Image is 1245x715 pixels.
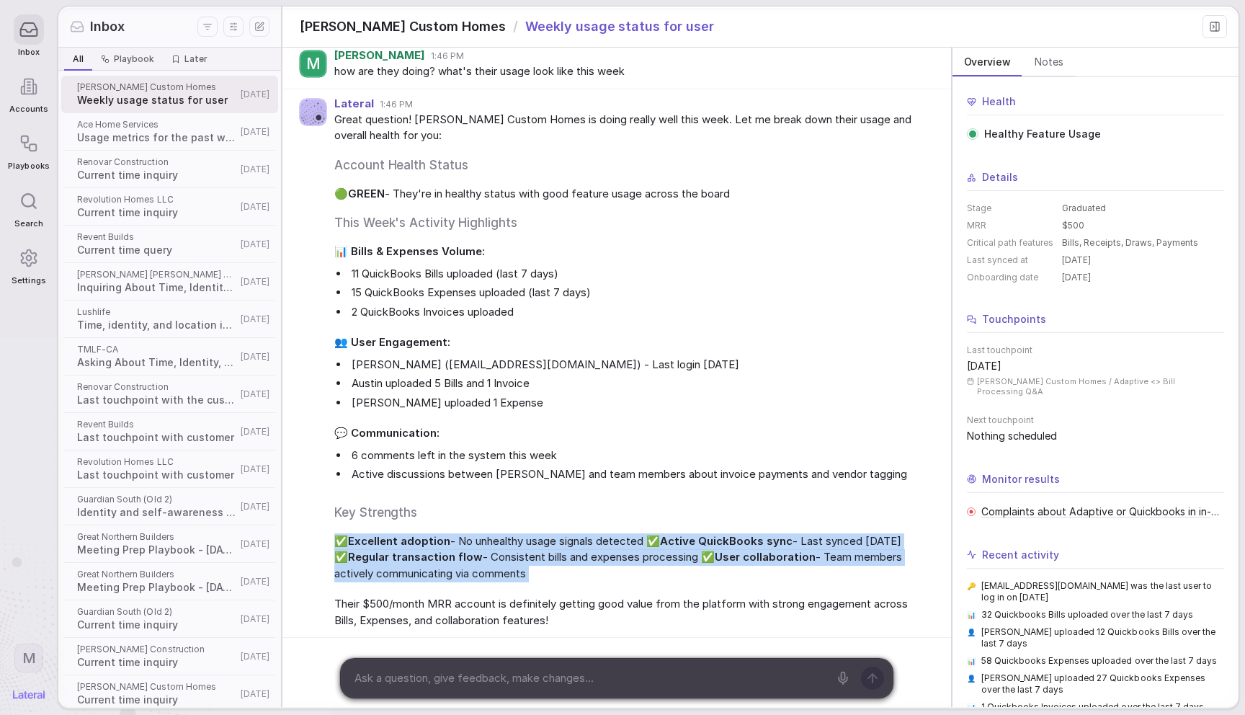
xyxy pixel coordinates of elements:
[513,17,518,36] span: /
[77,693,236,707] span: Current time inquiry
[61,338,278,376] a: TMLF-CAAsking About Time, Identity, and Location[DATE]
[61,600,278,638] a: Guardian South (Old 2)Current time inquiry[DATE]
[982,312,1046,327] span: Touchpoints
[241,388,269,400] span: [DATE]
[1029,52,1069,72] span: Notes
[77,205,236,220] span: Current time inquiry
[241,613,269,625] span: [DATE]
[241,501,269,512] span: [DATE]
[77,644,236,655] span: [PERSON_NAME] Construction
[349,448,927,464] li: 6 comments left in the system this week
[334,335,450,349] strong: 👥 User Engagement:
[525,17,714,36] span: Weekly usage status for user
[349,395,927,412] li: [PERSON_NAME] uploaded 1 Expense
[241,351,269,363] span: [DATE]
[241,463,269,475] span: [DATE]
[61,376,278,413] a: Renovar ConstructionLast touchpoint with the customer[DATE]
[241,164,269,175] span: [DATE]
[241,314,269,325] span: [DATE]
[334,63,927,80] span: how are they doing? what's their usage look like this week
[334,186,927,203] span: 🟢 - They're in healthy status with good feature usage across the board
[22,649,36,667] span: M
[967,673,976,696] span: 👤
[77,655,236,670] span: Current time inquiry
[61,226,278,263] a: Revent BuildsCurrent time query[DATE]
[13,690,45,699] img: Lateral
[77,243,236,257] span: Current time query
[982,548,1059,562] span: Recent activity
[61,450,278,488] a: Revolution Homes LLCLast touchpoint with customer[DATE]
[349,376,927,392] li: Austin uploaded 5 Bills and 1 Invoice
[77,355,236,370] span: Asking About Time, Identity, and Location
[1062,203,1106,214] span: Graduated
[349,304,927,321] li: 2 QuickBooks Invoices uploaded
[77,194,236,205] span: Revolution Homes LLC
[114,53,154,65] span: Playbook
[77,569,236,580] span: Great Northern Builders
[77,81,236,93] span: [PERSON_NAME] Custom Homes
[984,127,1101,141] span: Healthy Feature Usage
[61,76,278,113] a: [PERSON_NAME] Custom HomesWeekly usage status for user[DATE]
[306,55,321,74] span: M
[223,17,244,37] button: Display settings
[1062,254,1091,266] span: [DATE]
[967,429,1224,443] span: Nothing scheduled
[334,50,425,62] span: [PERSON_NAME]
[334,213,927,232] h2: This Week's Activity Highlights
[14,219,43,228] span: Search
[334,156,927,174] h2: Account Health Status
[61,301,278,338] a: LushlifeTime, identity, and location inquiry[DATE]
[249,17,269,37] button: New thread
[241,426,269,438] span: [DATE]
[61,675,278,713] a: [PERSON_NAME] Custom HomesCurrent time inquiry[DATE]
[967,203,1054,214] dt: Stage
[334,503,927,522] h2: Key Strengths
[241,538,269,550] span: [DATE]
[77,318,236,332] span: Time, identity, and location inquiry
[349,285,927,301] li: 15 QuickBooks Expenses uploaded (last 7 days)
[77,156,236,168] span: Renovar Construction
[12,276,45,285] span: Settings
[77,580,236,595] span: Meeting Prep Playbook - [DATE] 10:01
[348,187,385,200] strong: GREEN
[981,609,1193,621] span: 32 Quickbooks Bills uploaded over the last 7 days
[77,393,236,407] span: Last touchpoint with the customer
[61,188,278,226] a: Revolution Homes LLCCurrent time inquiry[DATE]
[967,272,1054,283] dt: Onboarding date
[77,494,236,505] span: Guardian South (Old 2)
[967,702,976,713] span: 📊
[77,93,236,107] span: Weekly usage status for user
[8,64,49,121] a: Accounts
[241,651,269,662] span: [DATE]
[967,610,976,621] span: 📊
[241,576,269,587] span: [DATE]
[184,53,207,65] span: Later
[61,151,278,188] a: Renovar ConstructionCurrent time inquiry[DATE]
[300,99,326,125] img: Agent avatar
[77,306,236,318] span: Lushlife
[77,456,236,468] span: Revolution Homes LLC
[431,50,464,62] span: 1:46 PM
[77,130,236,145] span: Usage metrics for the past week
[61,113,278,151] a: Ace Home ServicesUsage metrics for the past week[DATE]
[241,201,269,213] span: [DATE]
[967,656,976,667] span: 📊
[1062,237,1198,249] span: Bills, Receipts, Draws, Payments
[8,7,49,64] a: Inbox
[334,426,439,440] strong: 💬 Communication:
[981,580,1224,603] span: [EMAIL_ADDRESS][DOMAIN_NAME] was the last user to log in on [DATE]
[967,414,1224,426] span: Next touchpoint
[334,244,485,258] strong: 📊 Bills & Expenses Volume:
[334,596,927,629] span: Their $500/month MRR account is definitely getting good value from the platform with strong engag...
[77,468,236,482] span: Last touchpoint with customer
[1062,220,1084,231] span: $500
[348,550,483,564] strong: Regular transaction flow
[981,672,1224,696] span: [PERSON_NAME] uploaded 27 Quickbooks Expenses over the last 7 days
[334,112,927,144] span: Great question! [PERSON_NAME] Custom Homes is doing really well this week. Let me break down thei...
[977,376,1224,397] span: [PERSON_NAME] Custom Homes / Adaptive <> Bill Processing Q&A
[982,170,1018,185] span: Details
[90,17,125,36] span: Inbox
[241,688,269,700] span: [DATE]
[660,534,793,548] strong: Active QuickBooks sync
[197,17,218,37] button: Filters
